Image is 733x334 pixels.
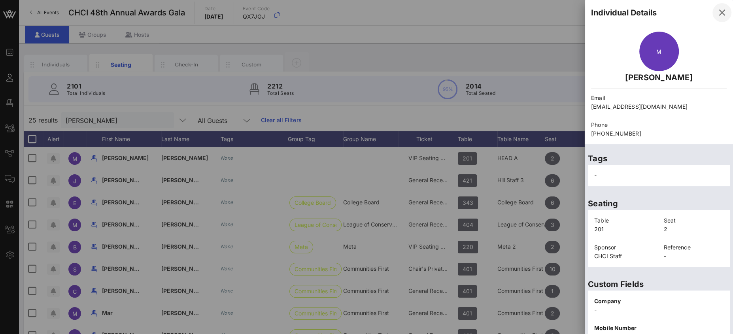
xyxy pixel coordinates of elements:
p: Email [591,94,727,102]
p: [EMAIL_ADDRESS][DOMAIN_NAME] [591,102,727,111]
p: Reference [664,243,724,252]
span: - [594,172,597,179]
p: Seating [588,197,730,210]
p: - [664,252,724,260]
p: CHCI Staff [594,252,654,260]
p: Mobile Number [594,324,724,332]
p: Sponsor [594,243,654,252]
p: 201 [594,225,654,234]
p: 2 [664,225,724,234]
p: [PERSON_NAME] [591,71,727,84]
span: M [656,48,661,55]
div: Individual Details [591,7,657,19]
p: [PHONE_NUMBER] [591,129,727,138]
p: - [594,306,724,314]
p: Tags [588,152,730,165]
p: Company [594,297,724,306]
p: Custom Fields [588,278,730,291]
p: Seat [664,216,724,225]
p: Table [594,216,654,225]
p: Phone [591,121,727,129]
